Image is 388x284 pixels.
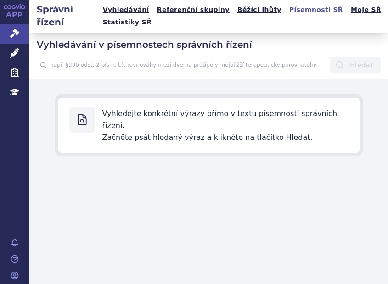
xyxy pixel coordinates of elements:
[154,4,232,16] a: Referenční skupiny
[37,38,381,51] h2: Vyhledávání v písemnostech správních řízení
[102,107,349,144] p: Vyhledejte konkrétní výrazy přímo v textu písemností správních řízení. Začněte psát hledaný výraz...
[330,57,381,73] button: Hledat
[235,4,284,16] a: Běžící lhůty
[348,4,384,16] a: Moje SŘ
[100,16,154,29] a: Statistiky SŘ
[37,57,322,73] input: např. §39b odst. 2 písm. b), rovnováhy mezi dvěma protipóly, nejbližší terapeuticky porovnatelný,...
[100,4,152,16] a: Vyhledávání
[287,4,346,16] a: Písemnosti SŘ
[29,3,100,29] h2: Správní řízení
